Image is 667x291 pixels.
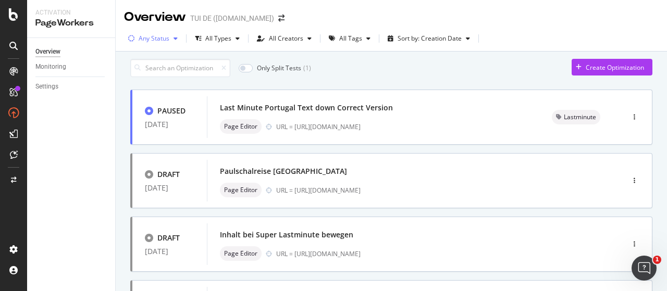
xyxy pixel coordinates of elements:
[224,187,257,193] span: Page Editor
[224,123,257,130] span: Page Editor
[586,63,644,72] div: Create Optimization
[398,35,462,42] div: Sort by: Creation Date
[145,247,194,256] div: [DATE]
[276,186,579,195] div: URL = [URL][DOMAIN_NAME]
[191,30,244,47] button: All Types
[145,120,194,129] div: [DATE]
[552,110,600,124] div: neutral label
[653,256,661,264] span: 1
[35,81,58,92] div: Settings
[35,17,107,29] div: PageWorkers
[220,230,353,240] div: Inhalt bei Super Lastminute bewegen
[124,30,182,47] button: Any Status
[257,64,301,72] div: Only Split Tests
[224,250,257,257] span: Page Editor
[35,61,66,72] div: Monitoring
[157,169,180,180] div: DRAFT
[269,35,303,42] div: All Creators
[157,106,186,116] div: PAUSED
[124,8,186,26] div: Overview
[145,184,194,192] div: [DATE]
[220,103,393,113] div: Last Minute Portugal Text down Correct Version
[303,64,311,72] div: ( 1 )
[220,183,262,197] div: neutral label
[35,8,107,17] div: Activation
[339,35,362,42] div: All Tags
[220,119,262,134] div: neutral label
[564,114,596,120] span: Lastminute
[220,246,262,261] div: neutral label
[220,166,347,176] div: Paulschalreise [GEOGRAPHIC_DATA]
[205,35,231,42] div: All Types
[35,46,60,57] div: Overview
[276,122,527,131] div: URL = [URL][DOMAIN_NAME]
[35,46,108,57] a: Overview
[139,35,169,42] div: Any Status
[35,81,108,92] a: Settings
[572,59,652,75] button: Create Optimization
[157,233,180,243] div: DRAFT
[190,13,274,23] div: TUI DE ([DOMAIN_NAME])
[35,61,108,72] a: Monitoring
[130,59,230,77] input: Search an Optimization
[276,249,579,258] div: URL = [URL][DOMAIN_NAME]
[325,30,375,47] button: All Tags
[384,30,474,47] button: Sort by: Creation Date
[253,30,316,47] button: All Creators
[278,15,285,22] div: arrow-right-arrow-left
[632,256,657,281] iframe: Intercom live chat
